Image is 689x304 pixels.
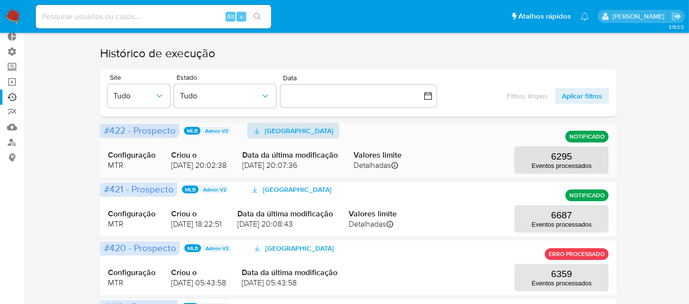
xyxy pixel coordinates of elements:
a: Notificações [581,12,589,21]
p: luciana.joia@mercadopago.com.br [612,12,668,21]
span: Atalhos rápidos [518,11,571,22]
span: s [240,12,243,21]
a: Sair [671,11,682,22]
button: search-icon [247,10,267,23]
span: 3.163.0 [668,23,684,31]
input: Pesquise usuários ou casos... [36,10,271,23]
span: Alt [227,12,234,21]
